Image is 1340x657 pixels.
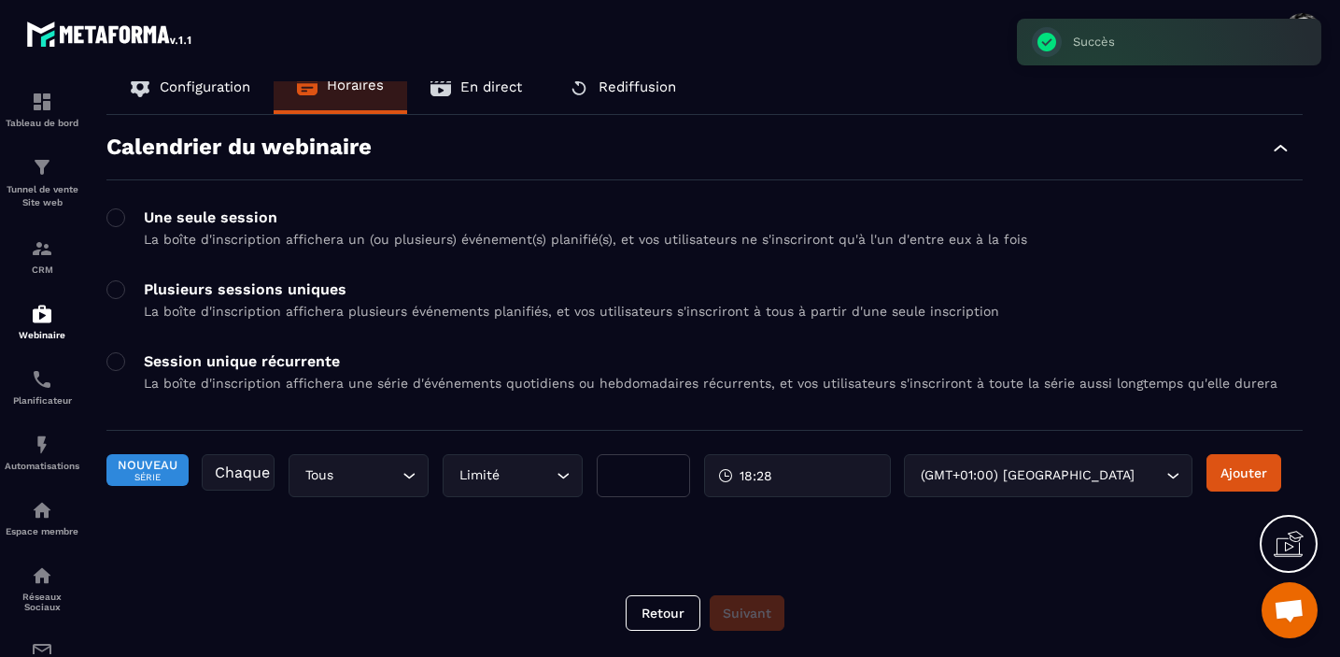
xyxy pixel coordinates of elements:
button: Rediffusion [545,60,699,114]
img: social-network [31,564,53,587]
span: Configuration [160,79,250,95]
span: Série [118,472,177,482]
a: automationsautomationsAutomatisations [5,420,79,485]
a: automationsautomationsEspace membre [5,485,79,550]
input: Search for option [503,465,552,486]
img: automations [31,303,53,325]
a: formationformationTunnel de vente Site web [5,142,79,223]
p: Tunnel de vente Site web [5,183,79,209]
p: Calendrier du webinaire [106,134,372,161]
div: Search for option [443,454,583,497]
span: Limité [455,465,503,486]
p: Une seule session [144,208,1027,226]
span: Horaires [327,77,384,93]
p: CRM [5,264,79,275]
a: formationformationTableau de bord [5,77,79,142]
p: Planificateur [5,395,79,406]
button: En direct [407,60,545,114]
span: Nouveau [118,458,177,472]
div: Chaque [202,454,275,491]
input: Search for option [337,465,398,486]
span: Rediffusion [599,79,676,95]
img: formation [31,91,53,113]
img: logo [26,17,194,50]
button: Ajouter [1206,454,1281,492]
img: automations [31,434,53,456]
input: Search for option [1138,465,1162,486]
button: Retour [626,595,700,631]
div: Search for option [289,454,429,497]
p: Réseaux Sociaux [5,592,79,612]
p: Webinaire [5,330,79,340]
button: Configuration [106,60,274,114]
span: (GMT+01:00) [GEOGRAPHIC_DATA] [916,465,1138,486]
div: Search for option [904,454,1192,497]
p: Tableau de bord [5,118,79,128]
span: En direct [460,79,522,95]
img: formation [31,156,53,179]
button: Horaires [274,60,407,110]
p: La boîte d'inscription affichera un (ou plusieurs) événement(s) planifié(s), et vos utilisateurs ... [144,232,1027,247]
a: social-networksocial-networkRéseaux Sociaux [5,550,79,626]
span: Tous [301,465,337,486]
a: schedulerschedulerPlanificateur [5,354,79,420]
p: Session unique récurrente [144,352,1277,370]
img: scheduler [31,368,53,391]
p: Plusieurs sessions uniques [144,280,999,298]
div: Ouvrir le chat [1262,582,1318,638]
img: formation [31,237,53,260]
p: La boîte d'inscription affichera plusieurs événements planifiés, et vos utilisateurs s'inscriront... [144,304,999,319]
p: La boîte d'inscription affichera une série d'événements quotidiens ou hebdomadaires récurrents, e... [144,376,1277,391]
img: automations [31,499,53,521]
span: 18:28 [740,466,772,485]
a: automationsautomationsWebinaire [5,289,79,354]
p: Espace membre [5,526,79,536]
a: formationformationCRM [5,223,79,289]
p: Automatisations [5,461,79,471]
